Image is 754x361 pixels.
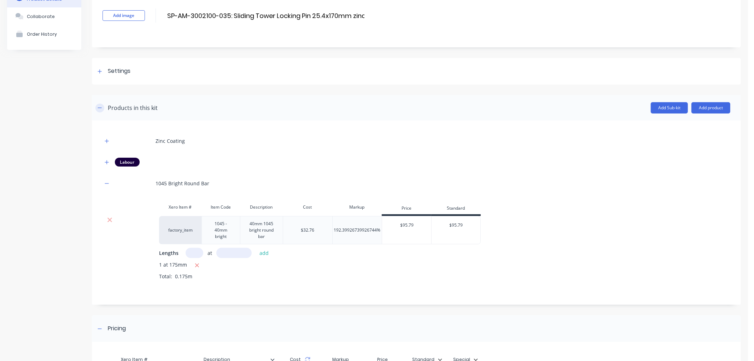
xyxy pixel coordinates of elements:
[203,219,239,241] div: 1045 - 40mm bright
[243,219,280,241] div: 40mm 1045 bright round bar
[115,158,140,166] div: Labour
[283,200,332,214] div: Cost
[208,249,212,257] span: at
[382,202,431,216] div: Price
[159,249,179,257] span: Lengths
[103,10,145,21] button: Add image
[108,324,126,333] div: Pricing
[166,11,365,21] input: Enter kit name
[27,14,55,19] div: Collaborate
[256,248,273,258] button: add
[156,137,185,145] div: Zinc Coating
[156,180,209,187] div: 1045 Bright Round Bar
[108,67,130,76] div: Settings
[172,273,195,280] span: 0.175m
[431,202,481,216] div: Standard
[382,216,432,234] div: $95.79
[108,104,158,112] div: Products in this kit
[240,200,283,214] div: Description
[301,227,315,233] div: $32.76
[651,102,688,113] button: Add Sub-kit
[691,102,730,113] button: Add product
[7,7,81,25] button: Collaborate
[159,261,187,270] span: 1 at 175mm
[432,216,480,234] div: $95.79
[7,25,81,43] button: Order History
[159,216,201,244] div: factory_item
[332,200,382,214] div: Markup
[201,200,240,214] div: Item Code
[334,227,381,233] div: 192.39926739926744%
[159,200,201,214] div: Xero Item #
[27,31,57,37] div: Order History
[159,273,172,280] span: Total:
